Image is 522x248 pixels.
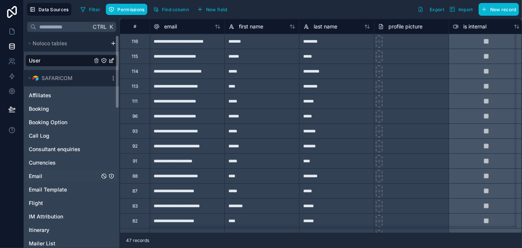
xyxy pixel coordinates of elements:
span: Export [430,7,444,12]
div: # [126,24,144,29]
span: first name [239,23,263,30]
span: New field [206,7,227,12]
button: Filter [77,4,103,15]
span: last name [314,23,337,30]
div: 91 [133,158,137,164]
button: New field [194,4,230,15]
a: Permissions [106,4,150,15]
div: 87 [132,188,138,194]
span: K [108,24,114,30]
div: 88 [132,173,138,179]
button: New record [479,3,519,16]
span: Data Sources [39,7,69,12]
div: 111 [132,98,138,104]
span: email [164,23,177,30]
span: Filter [89,7,101,12]
div: 115 [132,53,138,59]
div: 114 [132,68,138,74]
button: Permissions [106,4,147,15]
button: Export [415,3,447,16]
div: 83 [132,203,138,209]
div: 82 [132,218,138,224]
button: Find column [150,4,191,15]
span: profile picture [389,23,423,30]
div: 96 [132,113,138,119]
div: 113 [132,83,138,89]
a: New record [476,3,519,16]
button: Import [447,3,476,16]
span: 47 records [126,238,149,244]
span: Find column [162,7,189,12]
div: 92 [132,143,138,149]
span: Permissions [117,7,144,12]
span: Ctrl [92,22,107,31]
div: 116 [132,39,138,45]
span: New record [490,7,516,12]
button: Data Sources [27,3,71,16]
span: Import [458,7,473,12]
span: is internal [463,23,486,30]
div: 93 [132,128,138,134]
